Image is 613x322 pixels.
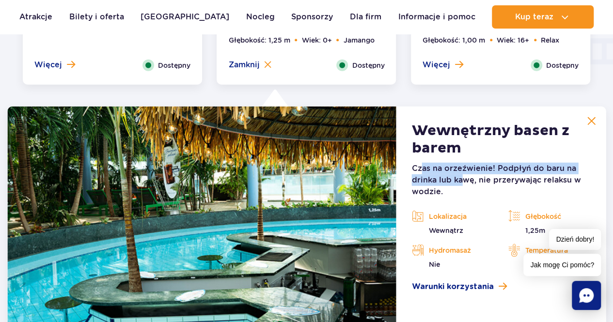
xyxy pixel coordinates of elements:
[423,60,450,70] span: Więcej
[423,60,463,70] button: Więcej
[508,209,590,224] p: Głębokość
[412,122,590,157] h2: Wewnętrzny basen z barem
[549,229,601,250] span: Dzień dobry!
[352,60,384,71] span: Dostępny
[546,60,579,71] span: Dostępny
[412,226,494,235] p: Wewnątrz
[423,35,485,46] li: Głębokość: 1,00 m
[350,5,381,29] a: Dla firm
[492,5,594,29] button: Kup teraz
[158,60,190,71] span: Dostępny
[572,281,601,310] div: Chat
[343,35,374,46] li: Jamango
[412,209,494,224] p: Lokalizacja
[412,163,590,198] p: Czas na orzeźwienie! Podpłyń do baru na drinka lub kawę, nie przerywając relaksu w wodzie.
[301,35,331,46] li: Wiek: 0+
[141,5,229,29] a: [GEOGRAPHIC_DATA]
[541,35,559,46] li: Relax
[228,35,290,46] li: Głębokość: 1,25 m
[246,5,275,29] a: Nocleg
[228,60,259,70] span: Zamknij
[412,260,494,269] p: Nie
[508,226,590,235] p: 1,25m
[34,60,62,70] span: Więcej
[291,5,333,29] a: Sponsorzy
[497,35,529,46] li: Wiek: 16+
[508,260,590,269] p: 32 C
[34,60,75,70] button: Więcej
[412,243,494,258] p: Hydromasaż
[69,5,124,29] a: Bilety i oferta
[523,254,601,276] span: Jak mogę Ci pomóc?
[19,5,52,29] a: Atrakcje
[398,5,475,29] a: Informacje i pomoc
[228,60,271,70] button: Zamknij
[412,281,590,292] a: Warunki korzystania
[508,243,590,258] p: Temperatura
[515,13,553,21] span: Kup teraz
[412,281,494,292] span: Warunki korzystania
